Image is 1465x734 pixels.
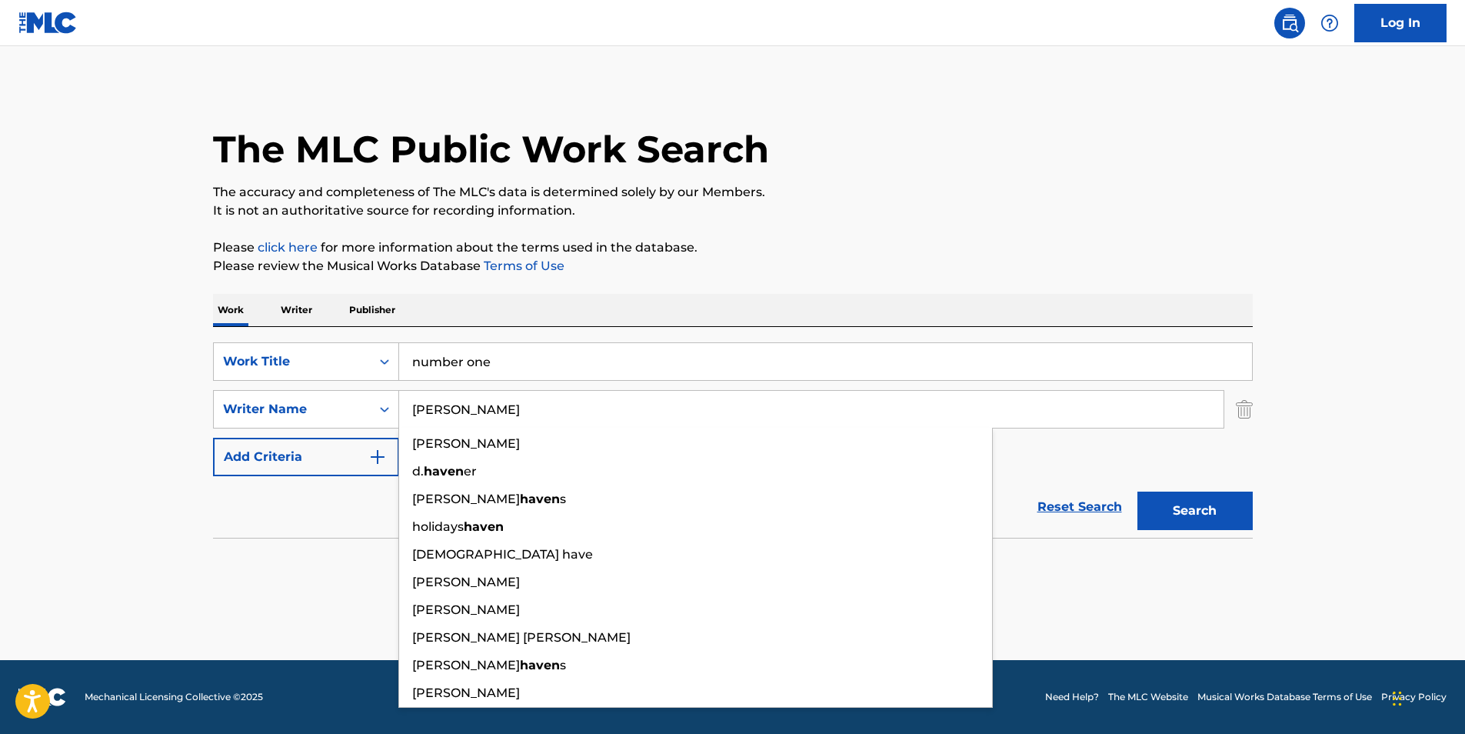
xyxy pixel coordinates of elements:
[276,294,317,326] p: Writer
[412,658,520,672] span: [PERSON_NAME]
[412,602,520,617] span: [PERSON_NAME]
[1274,8,1305,38] a: Public Search
[412,686,520,700] span: [PERSON_NAME]
[424,464,464,479] strong: haven
[412,575,520,589] span: [PERSON_NAME]
[213,202,1253,220] p: It is not an authoritative source for recording information.
[213,438,399,476] button: Add Criteria
[213,257,1253,275] p: Please review the Musical Works Database
[223,352,361,371] div: Work Title
[481,259,564,273] a: Terms of Use
[1393,676,1402,722] div: Drag
[213,294,248,326] p: Work
[464,464,477,479] span: er
[1388,660,1465,734] iframe: Chat Widget
[412,436,520,451] span: [PERSON_NAME]
[1030,490,1130,524] a: Reset Search
[464,519,504,534] strong: haven
[1320,14,1339,32] img: help
[85,690,263,704] span: Mechanical Licensing Collective © 2025
[213,126,769,172] h1: The MLC Public Work Search
[1280,14,1299,32] img: search
[412,547,593,562] span: [DEMOGRAPHIC_DATA] have
[412,630,631,645] span: [PERSON_NAME] [PERSON_NAME]
[1197,690,1372,704] a: Musical Works Database Terms of Use
[412,492,520,506] span: [PERSON_NAME]
[1137,492,1253,530] button: Search
[213,239,1253,257] p: Please for more information about the terms used in the database.
[1108,690,1188,704] a: The MLC Website
[213,183,1253,202] p: The accuracy and completeness of The MLC's data is determined solely by our Members.
[412,519,464,534] span: holidays
[258,240,318,255] a: click here
[18,688,66,706] img: logo
[560,658,566,672] span: s
[1354,4,1447,42] a: Log In
[213,342,1253,538] form: Search Form
[560,492,566,506] span: s
[520,492,560,506] strong: haven
[345,294,400,326] p: Publisher
[368,448,387,466] img: 9d2ae6d4665cec9f34b9.svg
[18,12,78,34] img: MLC Logo
[1045,690,1099,704] a: Need Help?
[1236,390,1253,429] img: Delete Criterion
[1314,8,1345,38] div: Help
[223,400,361,419] div: Writer Name
[520,658,560,672] strong: haven
[1381,690,1447,704] a: Privacy Policy
[412,464,424,479] span: d.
